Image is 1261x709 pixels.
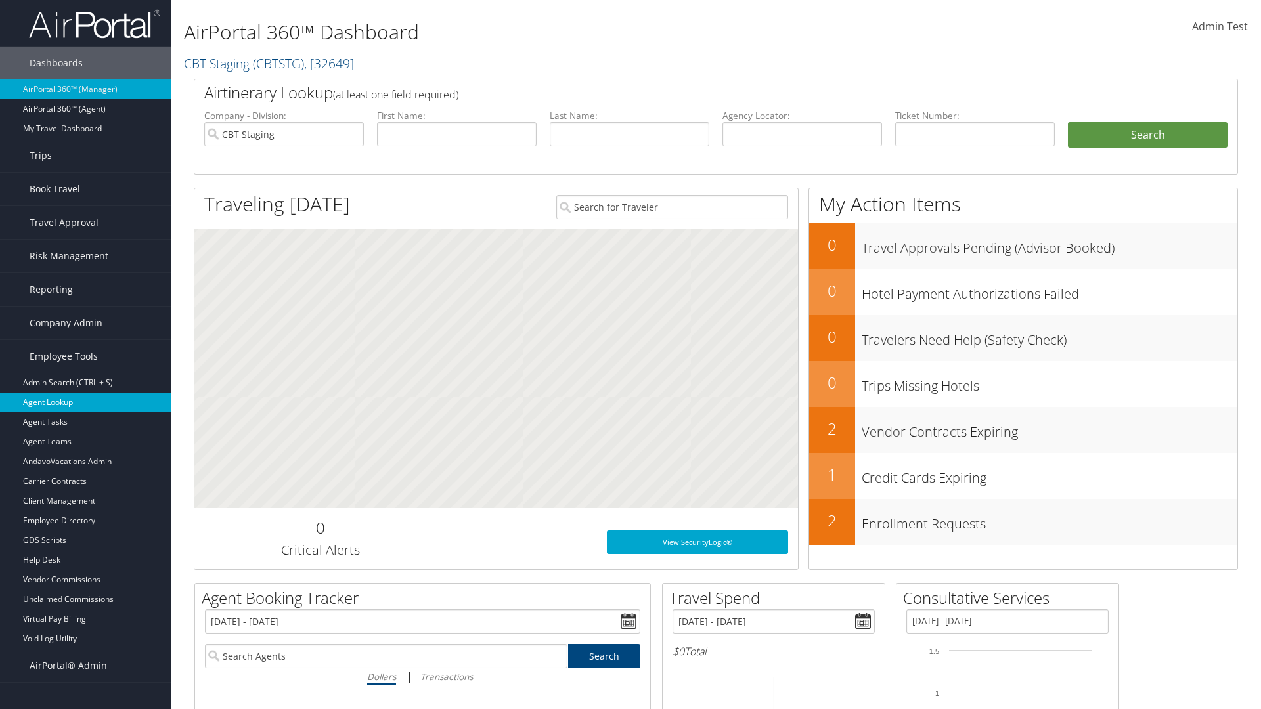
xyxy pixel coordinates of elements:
h2: 2 [809,509,855,532]
h3: Vendor Contracts Expiring [862,416,1237,441]
a: 1Credit Cards Expiring [809,453,1237,499]
span: AirPortal® Admin [30,649,107,682]
tspan: 1.5 [929,647,939,655]
h3: Trips Missing Hotels [862,370,1237,395]
h2: 0 [809,280,855,302]
h2: Travel Spend [669,587,885,609]
h2: 0 [809,326,855,348]
span: Admin Test [1192,19,1248,33]
h2: Airtinerary Lookup [204,81,1141,104]
span: $0 [673,644,684,658]
div: | [205,668,640,685]
label: Company - Division: [204,109,364,122]
span: Trips [30,139,52,172]
h1: AirPortal 360™ Dashboard [184,18,893,46]
input: Search for Traveler [556,195,788,219]
a: 2Enrollment Requests [809,499,1237,545]
a: View SecurityLogic® [607,530,788,554]
label: Agency Locator: [722,109,882,122]
img: airportal-logo.png [29,9,160,39]
a: Admin Test [1192,7,1248,47]
h2: Agent Booking Tracker [202,587,650,609]
h2: 2 [809,418,855,440]
a: 2Vendor Contracts Expiring [809,407,1237,453]
h3: Hotel Payment Authorizations Failed [862,278,1237,303]
a: 0Travelers Need Help (Safety Check) [809,315,1237,361]
h2: 0 [809,372,855,394]
span: Dashboards [30,47,83,79]
h6: Total [673,644,875,658]
h3: Travelers Need Help (Safety Check) [862,324,1237,349]
h2: 0 [204,517,436,539]
h1: Traveling [DATE] [204,190,350,218]
input: Search Agents [205,644,567,668]
a: 0Hotel Payment Authorizations Failed [809,269,1237,315]
span: Travel Approval [30,206,99,239]
button: Search [1068,122,1228,148]
h3: Travel Approvals Pending (Advisor Booked) [862,232,1237,257]
span: Employee Tools [30,340,98,373]
span: (at least one field required) [333,87,458,102]
h3: Critical Alerts [204,541,436,559]
i: Transactions [420,670,473,683]
label: First Name: [377,109,537,122]
i: Dollars [367,670,396,683]
a: 0Trips Missing Hotels [809,361,1237,407]
label: Last Name: [550,109,709,122]
h2: 0 [809,234,855,256]
h1: My Action Items [809,190,1237,218]
a: 0Travel Approvals Pending (Advisor Booked) [809,223,1237,269]
span: Company Admin [30,307,102,339]
span: ( CBTSTG ) [253,54,304,72]
tspan: 1 [935,689,939,697]
h3: Enrollment Requests [862,508,1237,533]
h3: Credit Cards Expiring [862,462,1237,487]
h2: 1 [809,463,855,486]
label: Ticket Number: [895,109,1055,122]
a: Search [568,644,641,668]
a: CBT Staging [184,54,354,72]
span: Risk Management [30,240,108,272]
span: , [ 32649 ] [304,54,354,72]
span: Book Travel [30,173,80,205]
h2: Consultative Services [903,587,1118,609]
span: Reporting [30,273,73,306]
